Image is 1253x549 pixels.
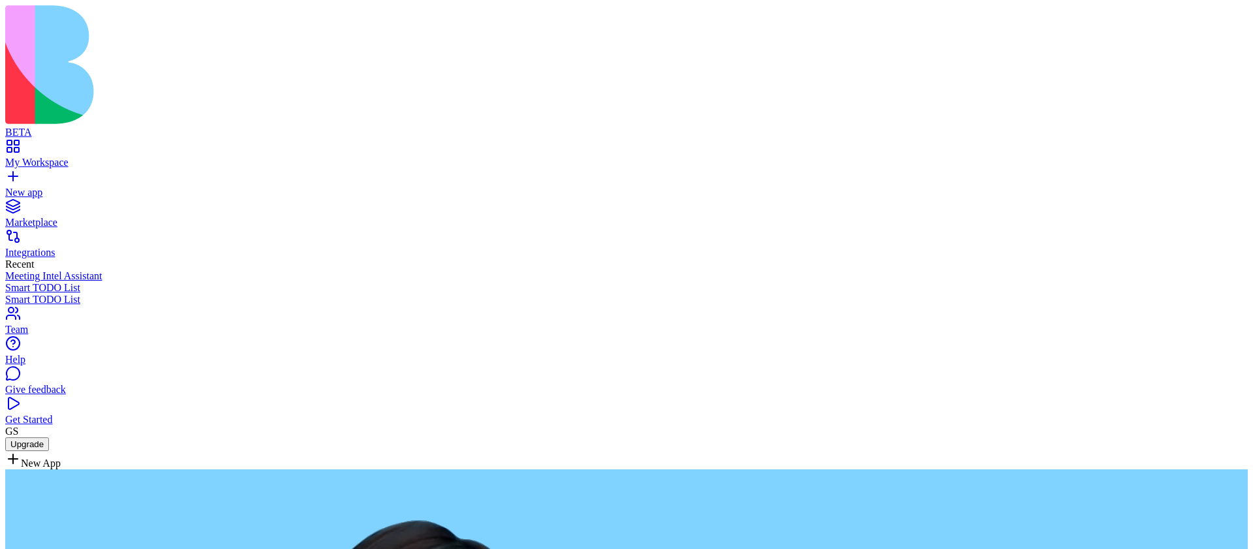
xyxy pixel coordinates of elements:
button: Upgrade [5,437,49,451]
a: Get Started [5,402,1248,426]
a: Smart TODO List [5,282,1248,294]
div: Get Started [5,414,1248,426]
a: Meeting Intel Assistant [5,270,1248,282]
a: Upgrade [5,438,49,449]
img: logo [5,5,530,124]
span: Recent [5,259,34,270]
a: Smart TODO List [5,294,1248,306]
div: Integrations [5,247,1248,259]
span: New App [21,458,61,469]
div: BETA [5,127,1248,138]
a: BETA [5,115,1248,138]
a: Marketplace [5,205,1248,228]
div: My Workspace [5,157,1248,168]
a: My Workspace [5,145,1248,168]
div: Give feedback [5,384,1248,396]
div: Marketplace [5,217,1248,228]
div: Help [5,354,1248,366]
div: New app [5,187,1248,198]
a: Integrations [5,235,1248,259]
a: Give feedback [5,372,1248,396]
a: New app [5,175,1248,198]
a: Team [5,312,1248,336]
span: GS [5,426,18,437]
a: Help [5,342,1248,366]
div: Team [5,324,1248,336]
